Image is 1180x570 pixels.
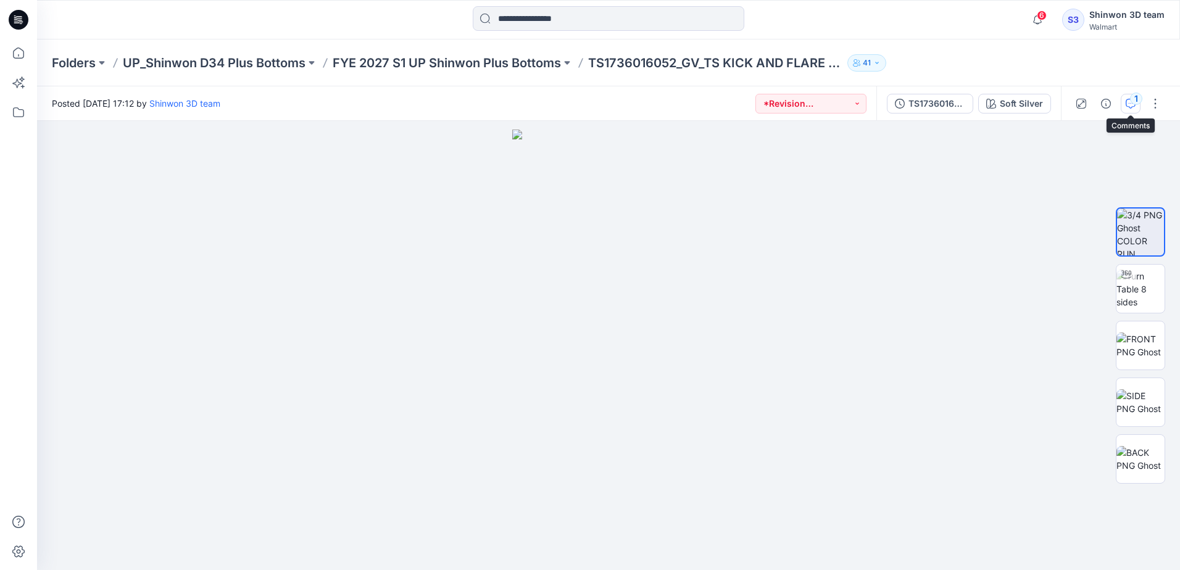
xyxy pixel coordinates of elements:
a: UP_Shinwon D34 Plus Bottoms [123,54,305,72]
img: FRONT PNG Ghost [1116,332,1165,358]
div: Walmart [1089,22,1165,31]
p: 41 [863,56,871,70]
button: 41 [847,54,886,72]
button: 1 [1121,94,1141,114]
a: Shinwon 3D team [149,98,220,109]
div: S3 [1062,9,1084,31]
img: SIDE PNG Ghost [1116,389,1165,415]
img: Turn Table 8 sides [1116,270,1165,308]
span: Posted [DATE] 17:12 by [52,97,220,110]
div: Soft Silver [1000,97,1043,110]
div: Shinwon 3D team [1089,7,1165,22]
div: 1 [1130,93,1142,105]
a: Folders [52,54,96,72]
button: Details [1096,94,1116,114]
p: TS1736016052_GV_TS KICK AND FLARE PANT [588,54,842,72]
img: 3/4 PNG Ghost COLOR RUN [1117,209,1164,255]
img: BACK PNG Ghost [1116,446,1165,472]
span: 6 [1037,10,1047,20]
button: Soft Silver [978,94,1051,114]
div: TS1736016052_GV_TS SCUBA KICK AND FLARE PANT [908,97,965,110]
img: eyJhbGciOiJIUzI1NiIsImtpZCI6IjAiLCJzbHQiOiJzZXMiLCJ0eXAiOiJKV1QifQ.eyJkYXRhIjp7InR5cGUiOiJzdG9yYW... [512,130,705,570]
a: FYE 2027 S1 UP Shinwon Plus Bottoms [333,54,561,72]
button: TS1736016052_GV_TS SCUBA KICK AND FLARE PANT [887,94,973,114]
